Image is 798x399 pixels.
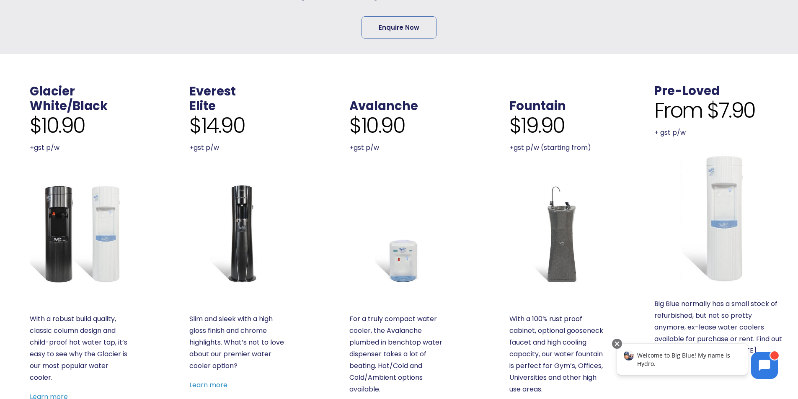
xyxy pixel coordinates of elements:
a: Glacier [30,83,75,100]
a: Refurbished [654,154,784,283]
p: With a 100% rust proof cabinet, optional gooseneck faucet and high cooling capacity, our water fo... [509,313,609,395]
p: For a truly compact water cooler, the Avalanche plumbed in benchtop water dispenser takes a lot o... [349,313,449,395]
span: $10.90 [30,113,85,138]
p: +gst p/w (starting from) [509,142,609,154]
p: +gst p/w [30,142,129,154]
iframe: Chatbot [608,337,786,387]
span: $10.90 [349,113,405,138]
a: Elite [189,98,216,114]
a: Glacier White or Black [30,184,129,283]
a: Everest Elite [189,184,289,283]
span: . [654,68,658,85]
a: Avalanche [349,184,449,283]
a: White/Black [30,98,108,114]
p: + gst p/w [654,127,784,139]
span: . [349,83,353,100]
span: . [509,83,513,100]
a: Everest [189,83,236,100]
a: Fountain [509,98,566,114]
a: Avalanche [349,98,418,114]
span: $19.90 [509,113,565,138]
p: Slim and sleek with a high gloss finish and chrome highlights. What’s not to love about our premi... [189,313,289,372]
p: Big Blue normally has a small stock of refurbished, but not so pretty anymore, ex-lease water coo... [654,298,784,357]
span: $14.90 [189,113,245,138]
a: Learn more [189,380,227,390]
p: +gst p/w [189,142,289,154]
a: Enquire Now [362,16,436,39]
a: Pre-Loved [654,82,720,99]
span: From $7.90 [654,98,755,123]
p: +gst p/w [349,142,449,154]
p: With a robust build quality, classic column design and child-proof hot water tap, it’s easy to se... [30,313,129,384]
